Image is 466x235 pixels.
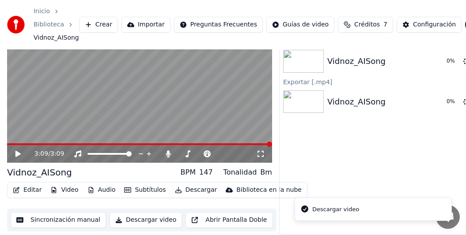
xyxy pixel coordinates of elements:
[79,17,118,33] button: Crear
[199,167,213,178] div: 147
[34,149,48,158] span: 3:09
[224,167,257,178] div: Tonalidad
[266,17,334,33] button: Guías de video
[447,58,460,65] div: 0 %
[171,184,221,196] button: Descargar
[9,184,45,196] button: Editar
[383,20,387,29] span: 7
[47,184,82,196] button: Video
[34,7,79,42] nav: breadcrumb
[327,55,386,67] div: Vidnoz_AISong
[121,17,170,33] button: Importar
[236,186,302,194] div: Biblioteca en la nube
[447,98,460,105] div: 0 %
[413,20,456,29] div: Configuración
[34,34,79,42] span: Vidnoz_AISong
[397,17,462,33] button: Configuración
[354,20,380,29] span: Créditos
[312,205,359,214] div: Descargar video
[7,16,25,34] img: youka
[50,149,64,158] span: 3:09
[34,149,56,158] div: /
[110,212,182,228] button: Descargar video
[174,17,263,33] button: Preguntas Frecuentes
[11,212,106,228] button: Sincronización manual
[34,7,50,16] a: Inicio
[34,20,64,29] a: Biblioteca
[121,184,169,196] button: Subtítulos
[327,96,386,108] div: Vidnoz_AISong
[186,212,273,228] button: Abrir Pantalla Doble
[181,167,196,178] div: BPM
[338,17,393,33] button: Créditos7
[7,166,72,179] div: Vidnoz_AISong
[260,167,272,178] div: Bm
[84,184,119,196] button: Audio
